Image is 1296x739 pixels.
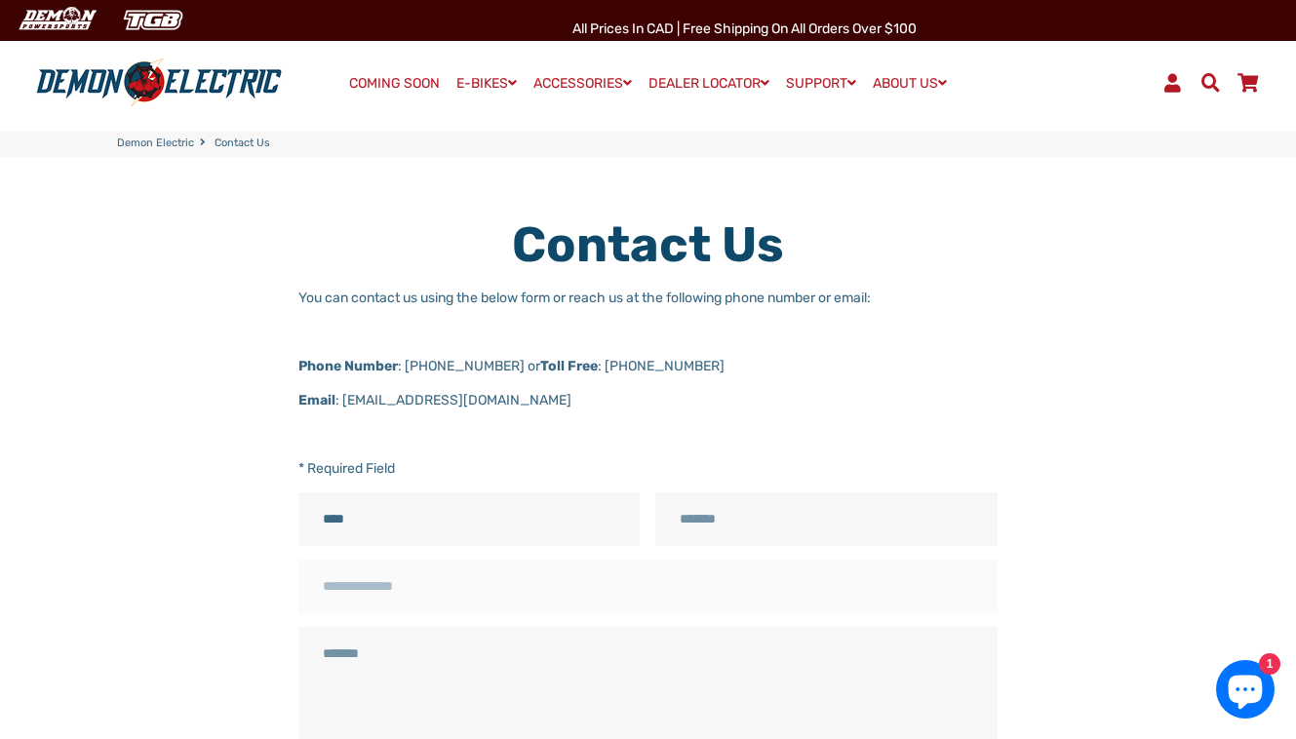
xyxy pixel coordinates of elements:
[298,358,398,374] strong: Phone Number
[866,69,954,97] a: ABOUT US
[540,358,598,374] strong: Toll Free
[113,4,193,36] img: TGB Canada
[298,392,335,408] strong: Email
[298,215,998,274] h1: Contact Us
[215,136,270,152] span: Contact Us
[10,4,103,36] img: Demon Electric
[298,458,998,479] p: * Required Field
[29,58,289,108] img: Demon Electric logo
[1210,660,1280,723] inbox-online-store-chat: Shopify online store chat
[117,136,194,152] a: Demon Electric
[450,69,524,97] a: E-BIKES
[642,69,776,97] a: DEALER LOCATOR
[779,69,863,97] a: SUPPORT
[572,20,917,37] span: All Prices in CAD | Free shipping on all orders over $100
[298,288,998,308] p: You can contact us using the below form or reach us at the following phone number or email:
[298,390,998,410] p: : [EMAIL_ADDRESS][DOMAIN_NAME]
[342,70,447,97] a: COMING SOON
[527,69,639,97] a: ACCESSORIES
[298,356,998,376] p: : [PHONE_NUMBER] or : [PHONE_NUMBER]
